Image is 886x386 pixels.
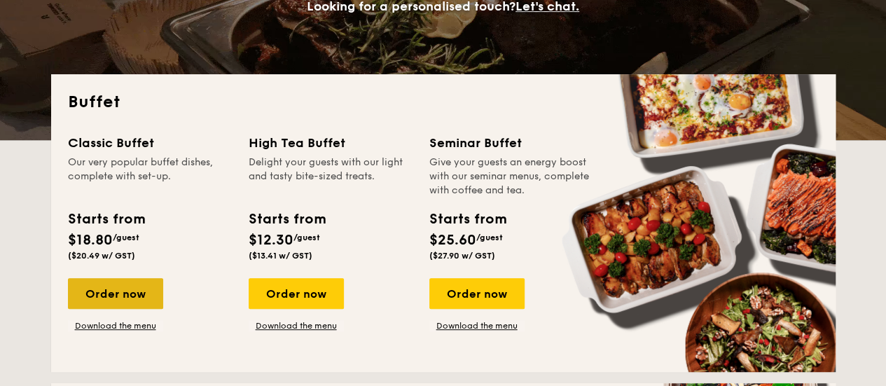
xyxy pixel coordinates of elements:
[68,251,135,261] span: ($20.49 w/ GST)
[476,233,503,242] span: /guest
[249,156,413,198] div: Delight your guests with our light and tasty bite-sized treats.
[429,278,525,309] div: Order now
[429,209,506,230] div: Starts from
[249,133,413,153] div: High Tea Buffet
[293,233,320,242] span: /guest
[429,156,593,198] div: Give your guests an energy boost with our seminar menus, complete with coffee and tea.
[429,232,476,249] span: $25.60
[249,209,325,230] div: Starts from
[429,251,495,261] span: ($27.90 w/ GST)
[249,232,293,249] span: $12.30
[68,320,163,331] a: Download the menu
[249,251,312,261] span: ($13.41 w/ GST)
[429,320,525,331] a: Download the menu
[249,320,344,331] a: Download the menu
[249,278,344,309] div: Order now
[68,278,163,309] div: Order now
[68,133,232,153] div: Classic Buffet
[113,233,139,242] span: /guest
[68,232,113,249] span: $18.80
[68,209,144,230] div: Starts from
[429,133,593,153] div: Seminar Buffet
[68,91,819,113] h2: Buffet
[68,156,232,198] div: Our very popular buffet dishes, complete with set-up.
